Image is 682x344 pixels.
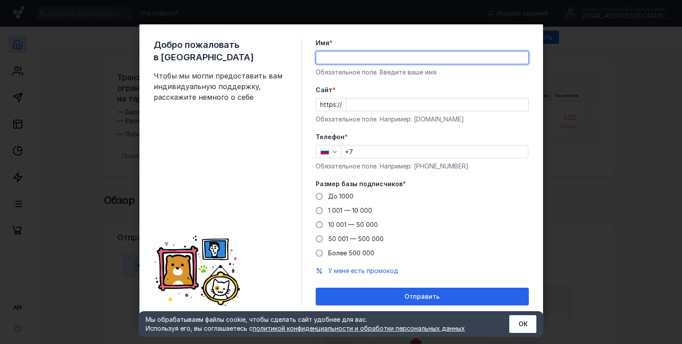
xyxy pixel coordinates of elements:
[328,266,398,275] button: У меня есть промокод
[316,180,403,188] span: Размер базы подписчиков
[316,288,529,305] button: Отправить
[328,267,398,274] span: У меня есть промокод
[154,70,287,102] span: Чтобы мы могли предоставить вам индивидуальную поддержку, расскажите немного о себе
[328,192,353,200] span: До 1000
[316,115,529,124] div: Обязательное поле. Например: [DOMAIN_NAME]
[509,315,536,333] button: ОК
[146,315,488,333] div: Мы обрабатываем файлы cookie, чтобы сделать сайт удобнее для вас. Используя его, вы соглашаетесь c
[316,86,333,94] span: Cайт
[316,39,329,47] span: Имя
[328,207,372,214] span: 1 001 — 10 000
[154,39,287,63] span: Добро пожаловать в [GEOGRAPHIC_DATA]
[328,249,374,257] span: Более 500 000
[328,221,378,228] span: 10 001 — 50 000
[316,68,529,77] div: Обязательное поле. Введите ваше имя
[316,162,529,171] div: Обязательное поле. Например: [PHONE_NUMBER]
[404,293,440,301] span: Отправить
[316,133,345,141] span: Телефон
[328,235,384,242] span: 50 001 — 500 000
[253,324,465,332] a: политикой конфиденциальности и обработки персональных данных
